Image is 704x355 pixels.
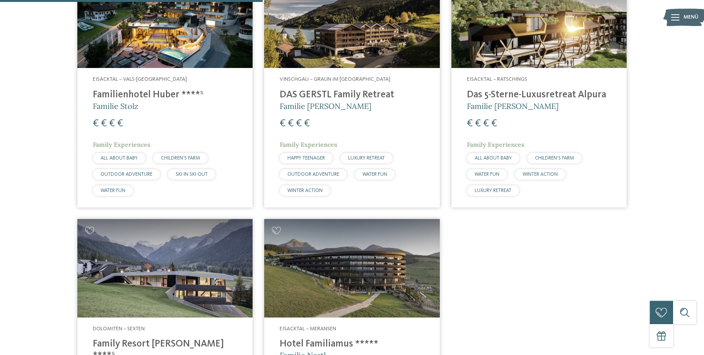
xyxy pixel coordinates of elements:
h4: Familienhotel Huber ****ˢ [93,89,237,101]
span: CHILDREN’S FARM [535,156,574,161]
span: Family Experiences [467,141,525,148]
span: LUXURY RETREAT [475,188,511,193]
span: WINTER ACTION [287,188,323,193]
span: € [296,119,302,129]
span: € [93,119,99,129]
span: WATER FUN [101,188,125,193]
h4: Das 5-Sterne-Luxusretreat Alpura [467,89,611,101]
span: Dolomiten – Sexten [93,326,145,331]
span: Familie Stolz [93,101,138,111]
h4: DAS GERSTL Family Retreat [280,89,424,101]
span: Eisacktal – Meransen [280,326,336,331]
span: Eisacktal – Ratschings [467,76,527,82]
span: CHILDREN’S FARM [161,156,200,161]
span: € [288,119,294,129]
span: ALL ABOUT BABY [101,156,138,161]
span: € [109,119,115,129]
span: € [101,119,107,129]
span: WATER FUN [475,172,499,177]
span: ALL ABOUT BABY [475,156,512,161]
span: OUTDOOR ADVENTURE [287,172,339,177]
img: Family Resort Rainer ****ˢ [77,219,253,318]
span: Family Experiences [93,141,150,148]
span: € [483,119,489,129]
span: € [491,119,497,129]
span: Eisacktal – Vals-[GEOGRAPHIC_DATA] [93,76,187,82]
span: LUXURY RETREAT [348,156,385,161]
span: HAPPY TEENAGER [287,156,325,161]
span: Familie [PERSON_NAME] [467,101,559,111]
img: Familienhotels gesucht? Hier findet ihr die besten! [264,219,439,318]
span: Family Experiences [280,141,337,148]
span: WATER FUN [362,172,387,177]
span: OUTDOOR ADVENTURE [101,172,152,177]
span: € [467,119,473,129]
span: € [117,119,123,129]
span: € [304,119,310,129]
span: Familie [PERSON_NAME] [280,101,371,111]
span: € [475,119,481,129]
span: € [280,119,285,129]
span: Vinschgau – Graun im [GEOGRAPHIC_DATA] [280,76,390,82]
span: SKI-IN SKI-OUT [176,172,208,177]
span: WINTER ACTION [523,172,558,177]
